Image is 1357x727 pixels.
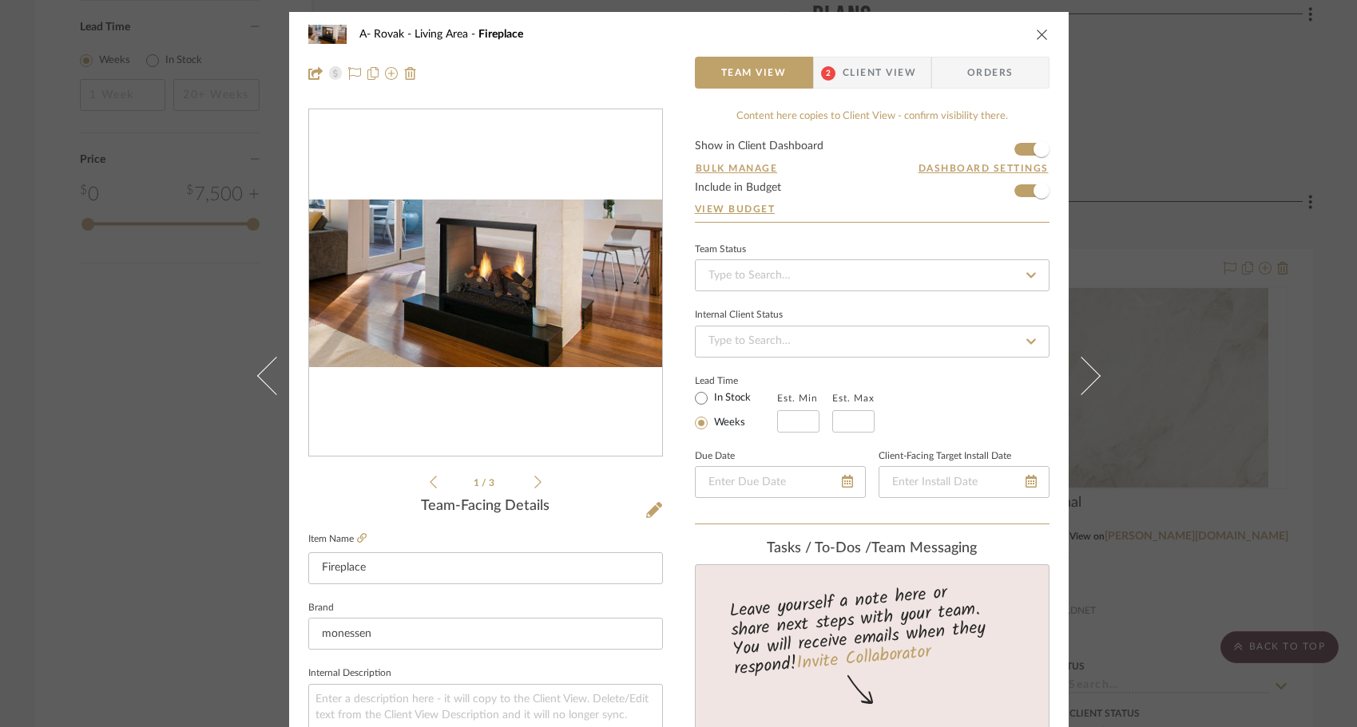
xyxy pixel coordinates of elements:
label: Due Date [695,452,735,460]
label: Brand [308,604,334,612]
input: Type to Search… [695,326,1049,358]
label: In Stock [711,391,751,405]
label: Internal Description [308,670,391,678]
mat-radio-group: Select item type [695,388,777,433]
img: Remove from project [404,67,417,80]
div: 0 [309,110,662,456]
span: 1 [474,478,482,488]
img: 25c5fb98-0d51-4dbd-9986-05b2005da91b_48x40.jpg [308,18,347,50]
label: Lead Time [695,373,777,388]
span: 3 [489,478,497,488]
button: close [1035,27,1049,41]
span: Client View [843,57,916,89]
label: Weeks [711,416,745,430]
div: Team Status [695,246,746,254]
label: Item Name [308,532,367,546]
a: View Budget [695,203,1049,215]
a: Invite Collaborator [795,638,931,678]
label: Client-Facing Target Install Date [879,452,1011,460]
span: Team View [721,57,787,89]
span: / [482,478,489,488]
span: Orders [950,57,1031,89]
div: Content here copies to Client View - confirm visibility there. [695,109,1049,124]
img: 25c5fb98-0d51-4dbd-9986-05b2005da91b_436x436.jpg [309,200,662,367]
span: 2 [821,66,835,81]
div: Team-Facing Details [308,498,663,516]
div: Leave yourself a note here or share next steps with your team. You will receive emails when they ... [692,575,1051,682]
input: Enter Due Date [695,466,866,498]
span: A- Rovak [359,29,415,40]
input: Enter Install Date [879,466,1049,498]
div: Internal Client Status [695,311,783,319]
button: Dashboard Settings [918,161,1049,176]
span: Living Area [415,29,478,40]
span: Tasks / To-Dos / [767,541,871,555]
label: Est. Max [832,393,875,404]
input: Enter Brand [308,618,663,650]
button: Bulk Manage [695,161,779,176]
input: Enter Item Name [308,552,663,584]
div: team Messaging [695,540,1049,558]
span: Fireplace [478,29,523,40]
label: Est. Min [777,393,818,404]
input: Type to Search… [695,259,1049,291]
